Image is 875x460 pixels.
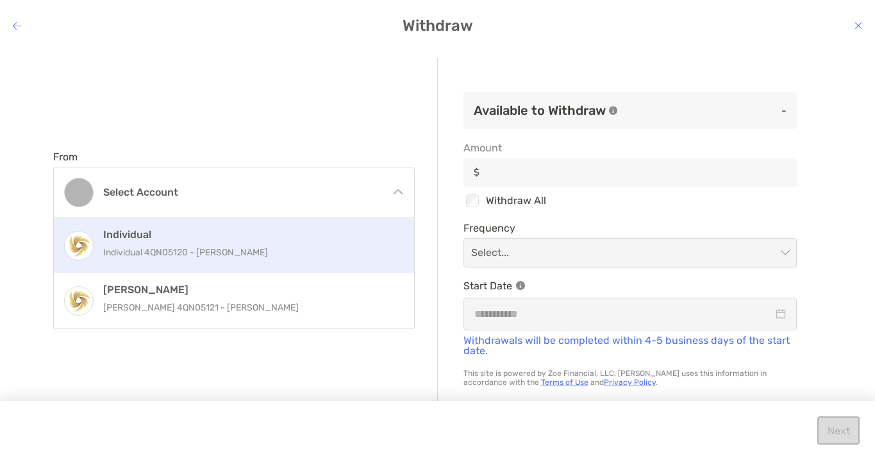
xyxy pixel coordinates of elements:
a: Privacy Policy [604,378,656,387]
img: Individual [65,232,93,259]
p: [PERSON_NAME] 4QN05121 - [PERSON_NAME] [103,300,392,316]
h4: Individual [103,228,392,241]
input: Amountinput icon [485,167,796,178]
span: Frequency [463,222,797,234]
img: Information Icon [516,281,525,290]
h3: Available to Withdraw [474,103,606,118]
h4: Select account [103,186,380,198]
a: Terms of Use [541,378,588,387]
img: Roth IRA [65,287,93,314]
img: input icon [474,167,479,177]
div: Withdraw All [463,192,797,209]
p: This site is powered by Zoe Financial, LLC. [PERSON_NAME] uses this information in accordance wit... [463,369,797,387]
span: Amount [463,142,797,154]
h4: [PERSON_NAME] [103,284,392,296]
p: Start Date [463,278,797,294]
p: Individual 4QN05120 - [PERSON_NAME] [103,244,392,260]
p: Withdrawals will be completed within 4-5 business days of the start date. [463,336,797,356]
p: - [629,103,787,119]
label: From [53,151,78,163]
